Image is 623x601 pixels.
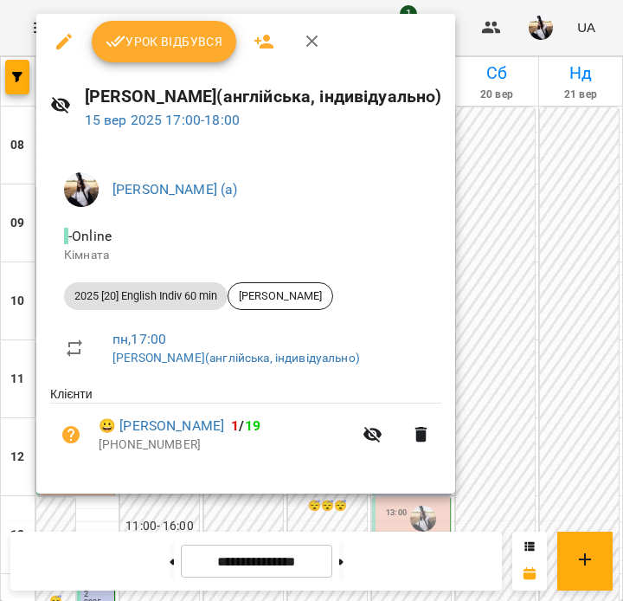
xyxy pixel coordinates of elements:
[50,414,92,456] button: Візит ще не сплачено. Додати оплату?
[64,172,99,207] img: 947f4ccfa426267cd88e7c9c9125d1cd.jfif
[228,288,332,304] span: [PERSON_NAME]
[228,282,333,310] div: [PERSON_NAME]
[112,351,360,365] a: [PERSON_NAME](англійська, індивідуально)
[112,181,238,197] a: [PERSON_NAME] (а)
[245,417,260,434] span: 19
[99,436,352,454] p: [PHONE_NUMBER]
[64,288,228,304] span: 2025 [20] English Indiv 60 min
[85,83,442,110] h6: [PERSON_NAME](англійська, індивідуально)
[85,112,240,128] a: 15 вер 2025 17:00-18:00
[106,31,223,52] span: Урок відбувся
[231,417,260,434] b: /
[99,416,224,436] a: 😀 [PERSON_NAME]
[231,417,239,434] span: 1
[92,21,237,62] button: Урок відбувся
[112,331,166,347] a: пн , 17:00
[64,228,115,244] span: - Online
[50,385,441,472] ul: Клієнти
[64,247,427,264] p: Кімната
